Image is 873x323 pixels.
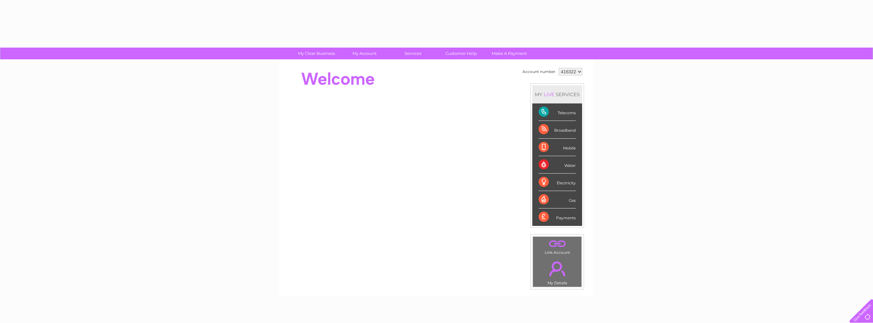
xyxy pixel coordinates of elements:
[290,48,343,59] a: My Clear Business
[539,103,576,121] div: Telecoms
[521,66,557,77] td: Account number
[483,48,535,59] a: Make A Payment
[539,174,576,191] div: Electricity
[535,258,580,280] a: .
[533,256,582,287] td: My Details
[539,208,576,226] div: Payments
[338,48,391,59] a: My Account
[435,48,487,59] a: Customer Help
[539,139,576,156] div: Mobile
[539,121,576,138] div: Broadband
[539,156,576,174] div: Water
[387,48,439,59] a: Services
[535,238,580,249] a: .
[533,236,582,256] td: Link Account
[542,91,556,97] div: LIVE
[539,191,576,208] div: Gas
[532,85,582,103] div: MY SERVICES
